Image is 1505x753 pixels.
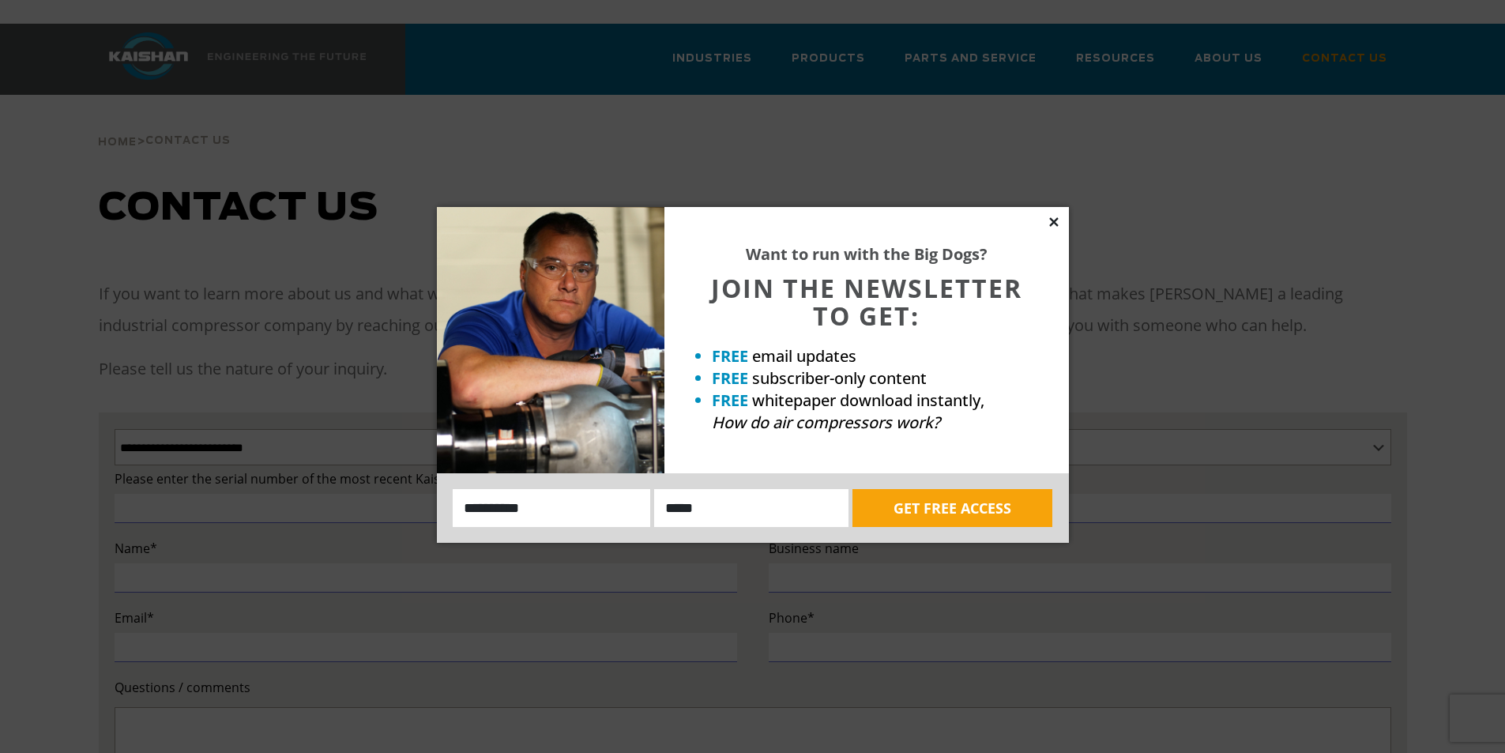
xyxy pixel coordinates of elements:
[712,412,940,433] em: How do air compressors work?
[711,271,1022,333] span: JOIN THE NEWSLETTER TO GET:
[752,367,927,389] span: subscriber-only content
[712,367,748,389] strong: FREE
[746,243,988,265] strong: Want to run with the Big Dogs?
[712,390,748,411] strong: FREE
[1047,215,1061,229] button: Close
[453,489,651,527] input: Name:
[654,489,848,527] input: Email
[752,345,856,367] span: email updates
[852,489,1052,527] button: GET FREE ACCESS
[752,390,984,411] span: whitepaper download instantly,
[712,345,748,367] strong: FREE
